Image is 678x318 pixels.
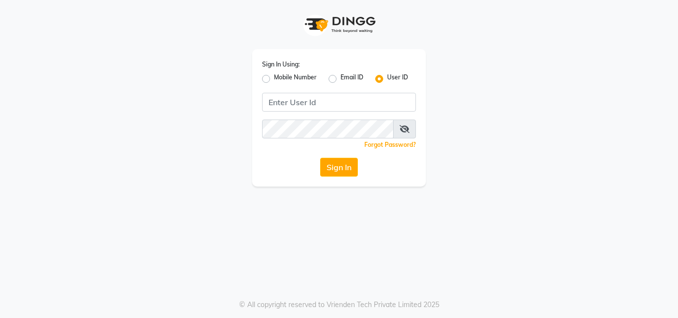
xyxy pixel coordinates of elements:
[262,120,394,138] input: Username
[364,141,416,148] a: Forgot Password?
[262,93,416,112] input: Username
[299,10,379,39] img: logo1.svg
[387,73,408,85] label: User ID
[274,73,317,85] label: Mobile Number
[320,158,358,177] button: Sign In
[262,60,300,69] label: Sign In Using:
[340,73,363,85] label: Email ID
